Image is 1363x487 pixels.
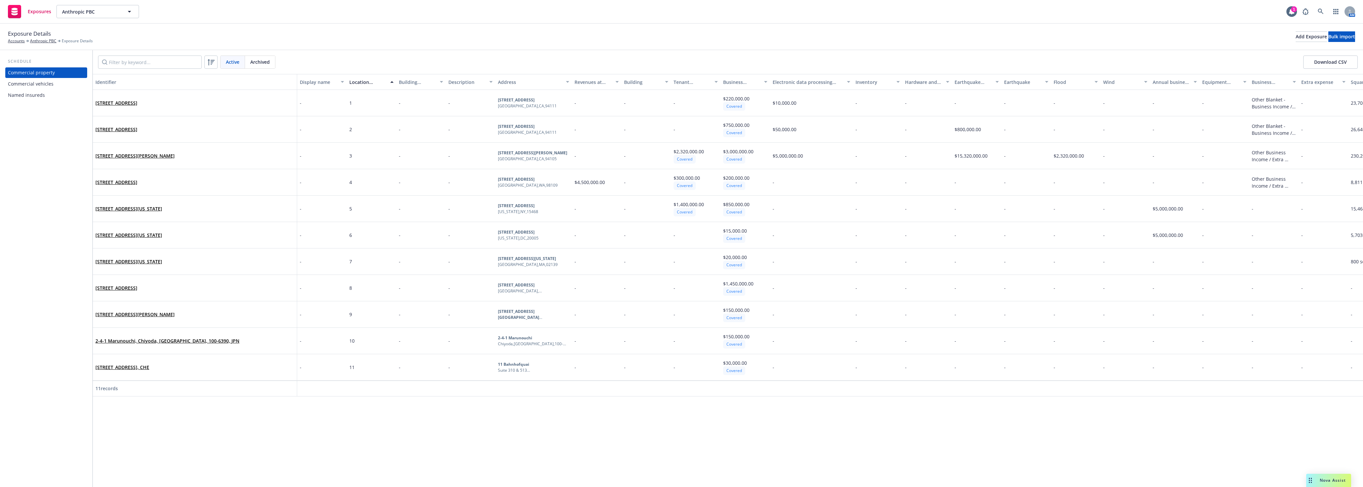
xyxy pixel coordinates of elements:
span: - [955,364,956,370]
button: Electronic data processing equipment [770,74,853,90]
span: [STREET_ADDRESS] [95,99,137,106]
span: - [773,258,774,265]
span: - [1153,311,1154,318]
span: - [1202,126,1204,132]
span: - [1301,285,1303,291]
span: - [905,364,907,370]
a: [STREET_ADDRESS] [95,126,137,132]
span: - [856,232,857,238]
span: - [1301,311,1303,318]
span: [STREET_ADDRESS][US_STATE] [95,232,162,239]
span: - [448,206,450,212]
button: Business personal property (BPP) [720,74,770,90]
span: - [905,258,907,265]
span: - [674,258,675,265]
span: - [1301,179,1303,185]
span: - [1004,258,1006,265]
a: Exposures [5,2,54,21]
span: - [674,311,675,318]
span: - [575,285,576,291]
span: - [1004,232,1006,238]
span: - [955,206,956,212]
div: Extra expense [1301,79,1338,86]
span: - [856,153,857,159]
span: - [1004,126,1006,132]
span: - [1153,126,1154,132]
span: 2-4-1 Marunouchi, Chiyoda, [GEOGRAPHIC_DATA], 100-6390, JPN [95,337,239,344]
span: - [1004,285,1006,291]
span: - [1103,153,1105,159]
span: - [1004,100,1006,106]
span: - [1202,179,1204,185]
span: - [1252,285,1253,291]
span: - [905,285,907,291]
div: Flood [1054,79,1091,86]
div: Identifier [95,79,294,86]
button: Anthropic PBC [56,5,139,18]
span: - [1153,179,1154,185]
span: - [399,179,401,185]
span: - [674,100,675,106]
button: Address [495,74,572,90]
span: - [448,179,450,185]
span: - [955,311,956,318]
div: Wind [1103,79,1140,86]
button: Business income [1249,74,1299,90]
span: - [773,206,774,212]
button: Tenant improvements [671,74,720,90]
div: Building [624,79,661,86]
span: - [1153,338,1154,344]
span: - [674,232,675,238]
a: [STREET_ADDRESS][US_STATE] [95,206,162,212]
span: - [624,338,626,344]
div: Hardware and media replacement cost [905,79,942,86]
span: - [399,364,401,370]
a: Anthropic PBC [30,38,56,44]
span: - [448,338,450,344]
span: $5,000,000.00 [1153,232,1183,238]
span: - [856,126,857,132]
span: - [575,338,576,344]
span: - [1301,153,1303,159]
span: - [575,153,576,159]
span: Other Blanket - Business Income / Extra Expense $5,000,000 [1252,96,1296,124]
span: - [1004,206,1006,212]
span: - [1153,258,1154,265]
span: - [399,206,401,212]
span: - [624,285,626,291]
span: - [856,364,857,370]
span: - [1004,311,1006,318]
span: [STREET_ADDRESS][US_STATE] [95,258,162,265]
span: - [773,338,774,344]
span: - [1252,311,1253,318]
span: - [1103,179,1105,185]
span: - [955,232,956,238]
span: - [1153,285,1154,291]
span: $1,400,000.00 [674,201,704,207]
span: - [905,206,907,212]
div: Inventory [856,79,892,86]
span: 3 [349,153,352,159]
span: - [399,285,401,291]
a: [STREET_ADDRESS] [95,100,137,106]
span: - [773,232,774,238]
span: - [1054,311,1055,318]
span: Active [226,58,239,65]
div: Named insureds [8,90,45,100]
span: - [624,100,626,106]
span: - [1103,364,1105,370]
span: Exposure Details [8,29,51,38]
span: $750,000.00 [723,122,750,128]
span: - [1301,364,1303,370]
a: Accounts [8,38,25,44]
span: - [1351,338,1352,344]
span: - [1301,100,1303,106]
span: - [905,311,907,318]
button: Inventory [853,74,902,90]
span: Anthropic PBC [62,8,119,15]
span: - [1301,126,1303,132]
span: - [1054,285,1055,291]
span: [STREET_ADDRESS], CHE [95,364,149,371]
a: [STREET_ADDRESS], CHE [95,364,149,370]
